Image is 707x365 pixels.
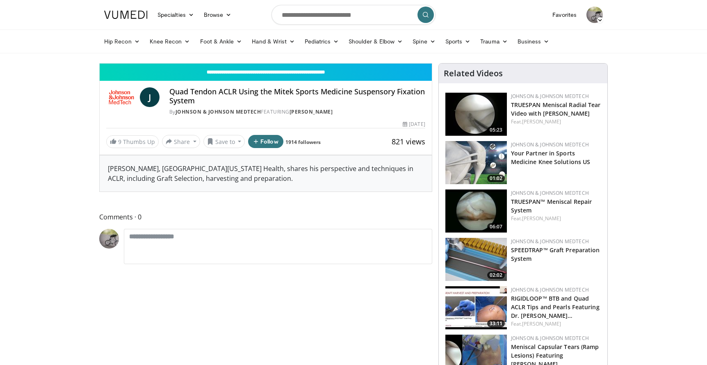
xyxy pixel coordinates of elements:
span: 01:02 [487,175,505,182]
img: Johnson & Johnson MedTech [106,87,137,107]
a: Pediatrics [300,33,344,50]
div: [DATE] [403,121,425,128]
a: [PERSON_NAME] [522,320,561,327]
a: TRUESPAN Meniscal Radial Tear Video with [PERSON_NAME] [511,101,601,117]
a: Specialties [153,7,199,23]
a: [PERSON_NAME] [290,108,333,115]
a: Johnson & Johnson MedTech [511,141,589,148]
a: 02:02 [445,238,507,281]
button: Save to [203,135,245,148]
a: Foot & Ankle [195,33,247,50]
a: Browse [199,7,237,23]
span: 9 [118,138,121,146]
a: Your Partner in Sports Medicine Knee Solutions US [511,149,591,166]
a: Favorites [547,7,582,23]
a: Johnson & Johnson MedTech [511,286,589,293]
img: e42d750b-549a-4175-9691-fdba1d7a6a0f.150x105_q85_crop-smart_upscale.jpg [445,189,507,233]
input: Search topics, interventions [271,5,436,25]
a: Johnson & Johnson MedTech [511,189,589,196]
img: Avatar [586,7,603,23]
img: 4bc3a03c-f47c-4100-84fa-650097507746.150x105_q85_crop-smart_upscale.jpg [445,286,507,329]
button: Follow [248,135,283,148]
a: TRUESPAN™ Meniscal Repair System [511,198,592,214]
a: Johnson & Johnson MedTech [511,238,589,245]
a: Sports [440,33,476,50]
span: 33:11 [487,320,505,327]
a: 01:02 [445,141,507,184]
div: Feat. [511,118,601,125]
a: 9 Thumbs Up [106,135,159,148]
div: By FEATURING [169,108,425,116]
a: Trauma [475,33,513,50]
a: Knee Recon [145,33,195,50]
h4: Quad Tendon ACLR Using the Mitek Sports Medicine Suspensory Fixation System [169,87,425,105]
a: SPEEDTRAP™ Graft Preparation System [511,246,600,262]
div: Feat. [511,320,601,328]
span: 02:02 [487,271,505,279]
span: 821 views [392,137,425,146]
div: Feat. [511,215,601,222]
img: Avatar [99,229,119,249]
img: a9cbc79c-1ae4-425c-82e8-d1f73baa128b.150x105_q85_crop-smart_upscale.jpg [445,93,507,136]
a: 06:07 [445,189,507,233]
a: Hand & Wrist [247,33,300,50]
a: Johnson & Johnson MedTech [511,93,589,100]
a: J [140,87,160,107]
button: Share [162,135,200,148]
div: [PERSON_NAME], [GEOGRAPHIC_DATA][US_STATE] Health, shares his perspective and techniques in ACLR,... [100,155,432,192]
span: Comments 0 [99,212,432,222]
img: 0543fda4-7acd-4b5c-b055-3730b7e439d4.150x105_q85_crop-smart_upscale.jpg [445,141,507,184]
a: Business [513,33,554,50]
a: [PERSON_NAME] [522,215,561,222]
a: Hip Recon [99,33,145,50]
img: VuMedi Logo [104,11,148,19]
a: Johnson & Johnson MedTech [176,108,261,115]
a: Spine [408,33,440,50]
a: RIGIDLOOP™ BTB and Quad ACLR Tips and Pearls Featuring Dr. [PERSON_NAME]… [511,294,600,319]
span: 05:23 [487,126,505,134]
span: 06:07 [487,223,505,230]
a: 05:23 [445,93,507,136]
a: Johnson & Johnson MedTech [511,335,589,342]
img: a46a2fe1-2704-4a9e-acc3-1c278068f6c4.150x105_q85_crop-smart_upscale.jpg [445,238,507,281]
a: 1914 followers [285,139,321,146]
h4: Related Videos [444,68,503,78]
a: [PERSON_NAME] [522,118,561,125]
a: Shoulder & Elbow [344,33,408,50]
a: 33:11 [445,286,507,329]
